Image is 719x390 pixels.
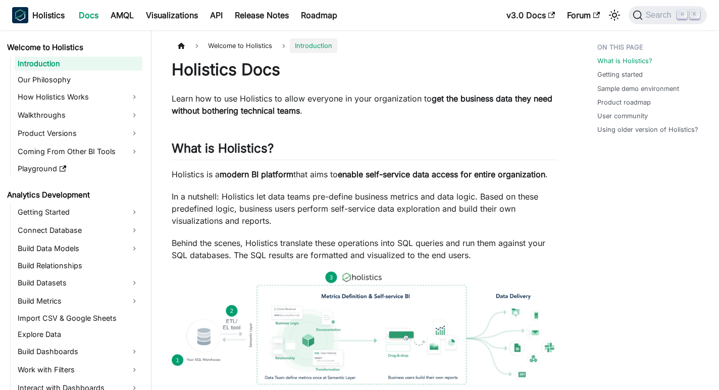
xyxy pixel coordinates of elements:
[597,56,652,66] a: What is Holistics?
[500,7,561,23] a: v3.0 Docs
[629,6,707,24] button: Search (Command+K)
[105,7,140,23] a: AMQL
[172,60,557,80] h1: Holistics Docs
[15,57,142,71] a: Introduction
[15,275,142,291] a: Build Datasets
[15,240,142,257] a: Build Data Models
[229,7,295,23] a: Release Notes
[561,7,606,23] a: Forum
[597,125,698,134] a: Using older version of Holistics?
[290,38,337,53] span: Introduction
[12,7,28,23] img: Holistics
[172,168,557,180] p: Holistics is a that aims to .
[15,107,142,123] a: Walkthroughs
[597,84,679,93] a: Sample demo environment
[15,327,142,342] a: Explore Data
[203,38,277,53] span: Welcome to Holistics
[220,169,293,179] strong: modern BI platform
[15,204,142,220] a: Getting Started
[295,7,343,23] a: Roadmap
[597,97,651,107] a: Product roadmap
[643,11,678,20] span: Search
[15,125,142,141] a: Product Versions
[172,237,557,261] p: Behind the scenes, Holistics translate these operations into SQL queries and run them against you...
[172,271,557,384] img: How Holistics fits in your Data Stack
[140,7,204,23] a: Visualizations
[15,162,142,176] a: Playground
[73,7,105,23] a: Docs
[15,311,142,325] a: Import CSV & Google Sheets
[172,38,191,53] a: Home page
[15,89,142,105] a: How Holistics Works
[15,73,142,87] a: Our Philosophy
[4,40,142,55] a: Welcome to Holistics
[15,222,142,238] a: Connect Database
[32,9,65,21] b: Holistics
[597,111,648,121] a: User community
[677,10,687,19] kbd: ⌘
[204,7,229,23] a: API
[172,38,557,53] nav: Breadcrumbs
[12,7,65,23] a: HolisticsHolistics
[15,344,142,360] a: Build Dashboards
[15,362,142,378] a: Work with Filters
[15,143,142,160] a: Coming From Other BI Tools
[172,141,557,160] h2: What is Holistics?
[15,259,142,273] a: Build Relationships
[338,169,545,179] strong: enable self-service data access for entire organization
[597,70,643,79] a: Getting started
[606,7,623,23] button: Switch between dark and light mode (currently light mode)
[690,10,700,19] kbd: K
[172,92,557,117] p: Learn how to use Holistics to allow everyone in your organization to .
[172,190,557,227] p: In a nutshell: Holistics let data teams pre-define business metrics and data logic. Based on thes...
[4,188,142,202] a: Analytics Development
[15,293,142,309] a: Build Metrics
